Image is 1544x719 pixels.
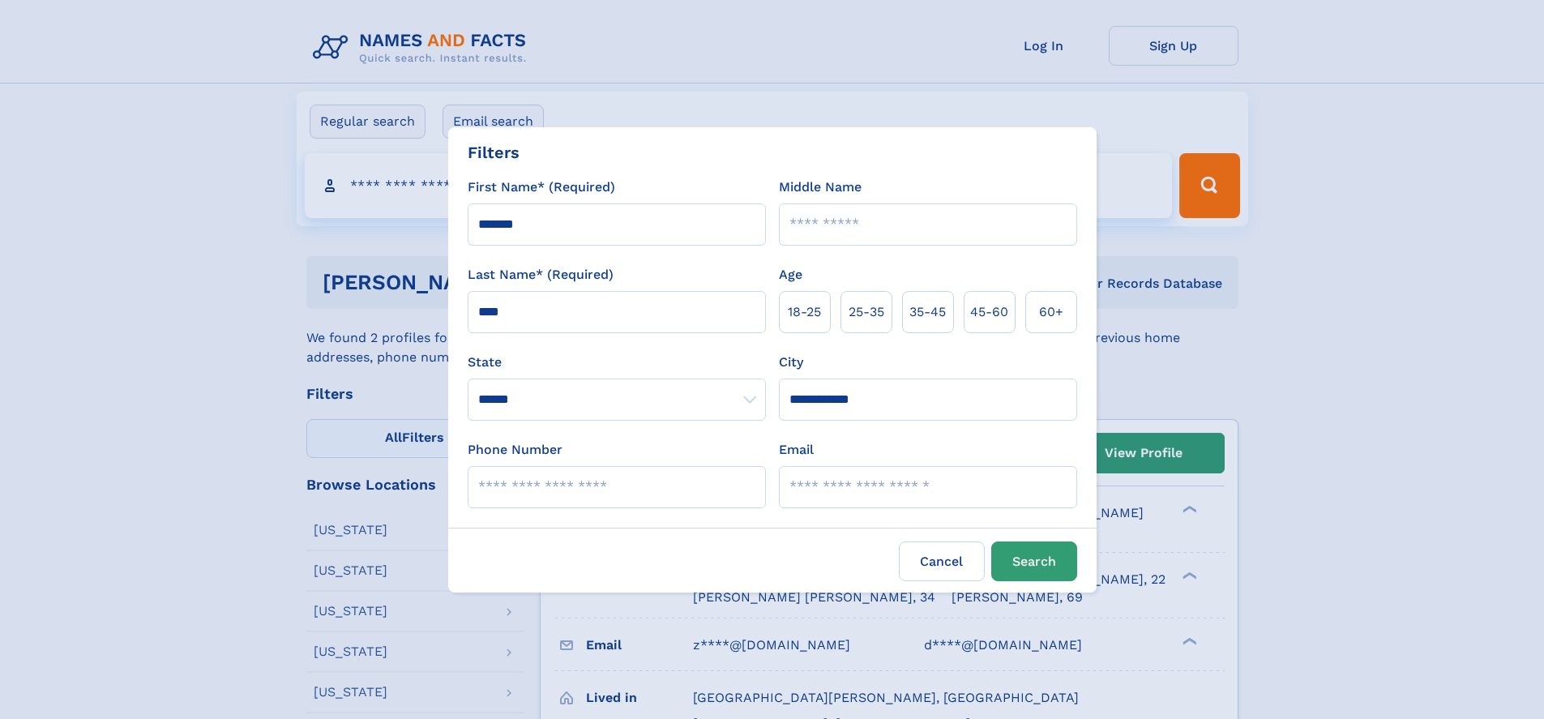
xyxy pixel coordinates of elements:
label: Phone Number [468,440,562,460]
label: First Name* (Required) [468,178,615,197]
span: 25‑35 [849,302,884,322]
label: Age [779,265,802,285]
label: Last Name* (Required) [468,265,614,285]
div: Filters [468,140,520,165]
span: 18‑25 [788,302,821,322]
button: Search [991,541,1077,581]
label: State [468,353,766,372]
label: City [779,353,803,372]
span: 35‑45 [909,302,946,322]
label: Email [779,440,814,460]
label: Middle Name [779,178,862,197]
span: 45‑60 [970,302,1008,322]
label: Cancel [899,541,985,581]
span: 60+ [1039,302,1063,322]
